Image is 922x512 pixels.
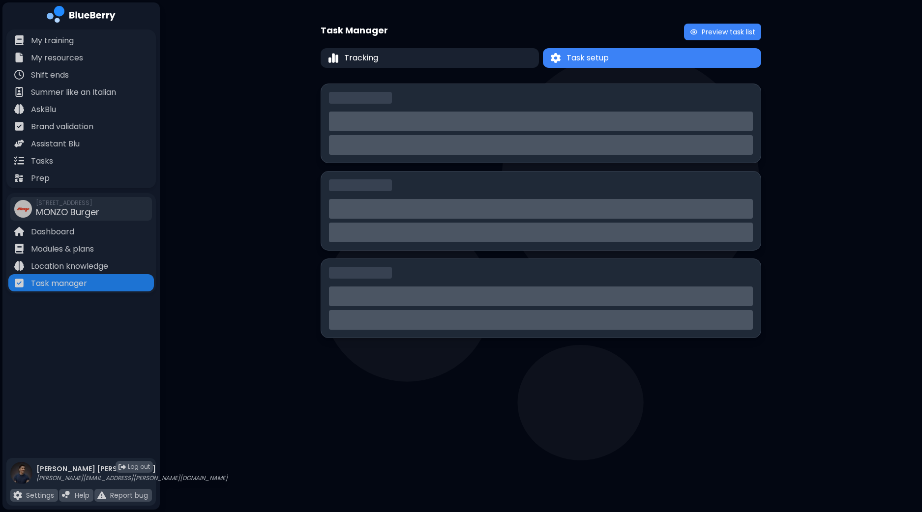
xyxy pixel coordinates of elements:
[14,53,24,62] img: file icon
[62,491,71,500] img: file icon
[551,53,561,63] img: Task setup
[14,200,32,218] img: company thumbnail
[97,491,106,500] img: file icon
[14,70,24,80] img: file icon
[31,155,53,167] p: Tasks
[119,463,126,471] img: logout
[10,462,32,494] img: profile photo
[31,278,87,289] p: Task manager
[328,53,338,64] img: Tracking
[110,491,148,500] p: Report bug
[14,227,24,236] img: file icon
[684,24,761,40] button: Preview task list
[75,491,89,500] p: Help
[14,244,24,254] img: file icon
[31,69,69,81] p: Shift ends
[321,48,539,68] button: TrackingTracking
[36,464,228,473] p: [PERSON_NAME] [PERSON_NAME]
[31,86,116,98] p: Summer like an Italian
[31,243,94,255] p: Modules & plans
[14,87,24,97] img: file icon
[36,206,99,218] span: MONZO Burger
[36,199,99,207] span: [STREET_ADDRESS]
[31,35,74,47] p: My training
[31,138,80,150] p: Assistant Blu
[13,491,22,500] img: file icon
[26,491,54,500] p: Settings
[344,52,378,64] span: Tracking
[128,463,150,471] span: Log out
[566,52,609,64] span: Task setup
[31,172,50,184] p: Prep
[47,6,116,26] img: company logo
[14,104,24,114] img: file icon
[31,121,93,133] p: Brand validation
[321,24,388,37] h1: Task Manager
[31,260,108,272] p: Location knowledge
[14,173,24,183] img: file icon
[31,226,74,238] p: Dashboard
[14,139,24,148] img: file icon
[36,474,228,482] p: [PERSON_NAME][EMAIL_ADDRESS][PERSON_NAME][DOMAIN_NAME]
[31,104,56,115] p: AskBlu
[14,261,24,271] img: file icon
[31,52,83,64] p: My resources
[14,121,24,131] img: file icon
[14,156,24,166] img: file icon
[543,48,761,68] button: Task setupTask setup
[14,278,24,288] img: file icon
[14,35,24,45] img: file icon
